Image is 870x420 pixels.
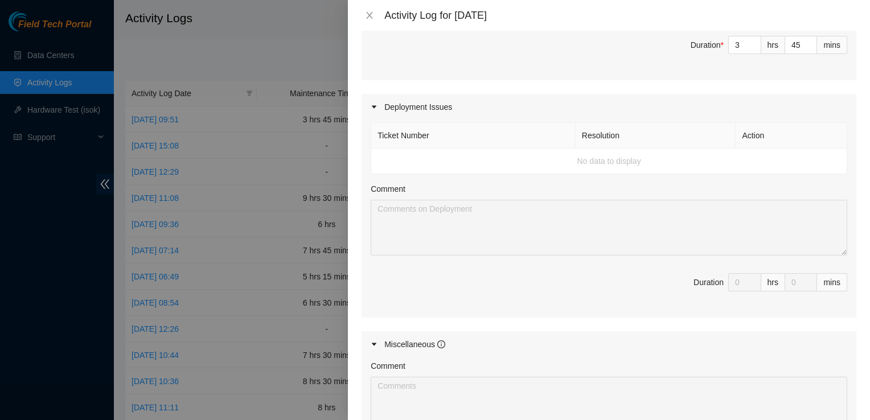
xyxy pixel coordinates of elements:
[384,9,856,22] div: Activity Log for [DATE]
[691,39,724,51] div: Duration
[817,36,847,54] div: mins
[371,104,377,110] span: caret-right
[371,149,847,174] td: No data to display
[693,276,724,289] div: Duration
[736,123,847,149] th: Action
[576,123,736,149] th: Resolution
[362,331,856,357] div: Miscellaneous info-circle
[371,123,576,149] th: Ticket Number
[371,200,847,256] textarea: Comment
[362,94,856,120] div: Deployment Issues
[384,338,445,351] div: Miscellaneous
[371,183,405,195] label: Comment
[365,11,374,20] span: close
[362,10,377,21] button: Close
[761,36,785,54] div: hrs
[437,340,445,348] span: info-circle
[371,360,405,372] label: Comment
[761,273,785,291] div: hrs
[817,273,847,291] div: mins
[371,341,377,348] span: caret-right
